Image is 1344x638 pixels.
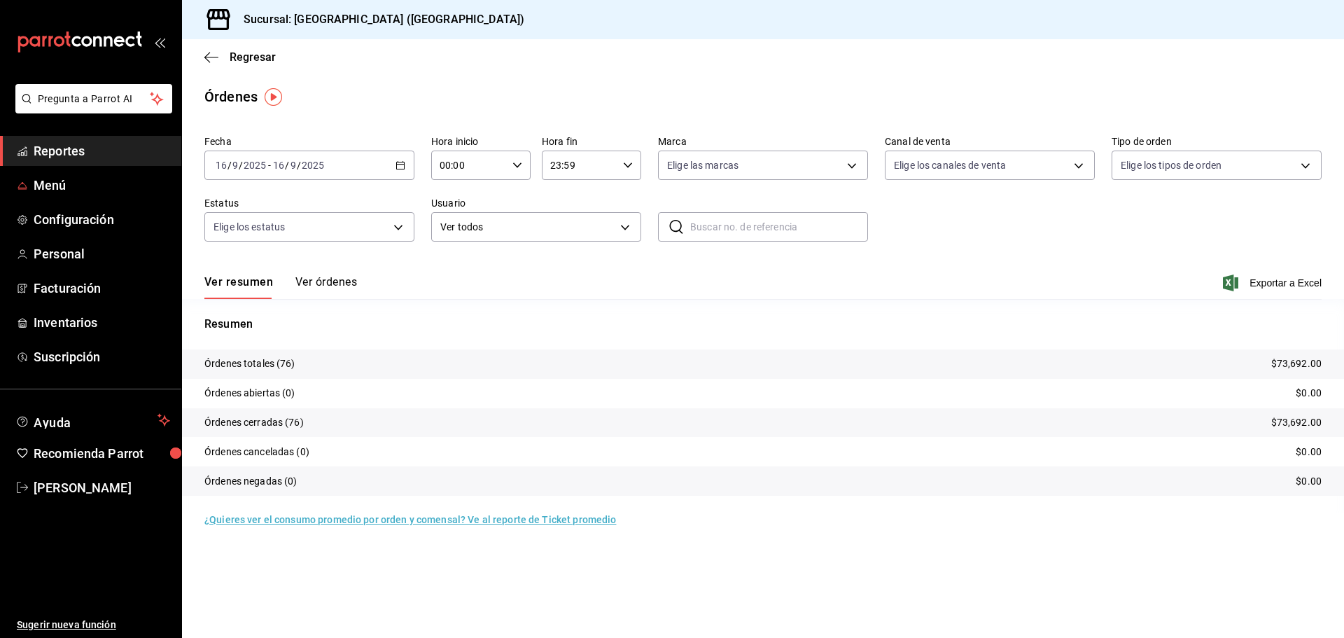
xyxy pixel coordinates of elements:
span: [PERSON_NAME] [34,478,170,497]
h3: Sucursal: [GEOGRAPHIC_DATA] ([GEOGRAPHIC_DATA]) [232,11,524,28]
span: Pregunta a Parrot AI [38,92,150,106]
span: Ver todos [440,220,615,235]
label: Hora inicio [431,137,531,146]
button: open_drawer_menu [154,36,165,48]
span: Suscripción [34,347,170,366]
label: Fecha [204,137,414,146]
span: / [285,160,289,171]
label: Canal de venta [885,137,1095,146]
button: Regresar [204,50,276,64]
span: Personal [34,244,170,263]
span: - [268,160,271,171]
span: Inventarios [34,313,170,332]
input: -- [215,160,227,171]
span: Recomienda Parrot [34,444,170,463]
input: ---- [243,160,267,171]
p: $0.00 [1296,386,1322,401]
label: Usuario [431,198,641,208]
p: $0.00 [1296,474,1322,489]
span: Configuración [34,210,170,229]
span: Ayuda [34,412,152,429]
label: Marca [658,137,868,146]
label: Hora fin [542,137,641,146]
input: -- [232,160,239,171]
p: Órdenes canceladas (0) [204,445,309,459]
input: Buscar no. de referencia [690,213,868,241]
span: Elige los canales de venta [894,158,1006,172]
span: Menú [34,176,170,195]
span: / [227,160,232,171]
div: navigation tabs [204,275,357,299]
p: Órdenes cerradas (76) [204,415,304,430]
p: Órdenes negadas (0) [204,474,297,489]
p: $0.00 [1296,445,1322,459]
a: Pregunta a Parrot AI [10,102,172,116]
span: Reportes [34,141,170,160]
input: -- [290,160,297,171]
button: Exportar a Excel [1226,275,1322,291]
label: Estatus [204,198,414,208]
input: ---- [301,160,325,171]
span: / [297,160,301,171]
span: Elige las marcas [667,158,738,172]
span: Elige los tipos de orden [1121,158,1221,172]
img: Tooltip marker [265,88,282,106]
span: Elige los estatus [213,220,285,234]
input: -- [272,160,285,171]
p: $73,692.00 [1271,356,1322,371]
p: $73,692.00 [1271,415,1322,430]
a: ¿Quieres ver el consumo promedio por orden y comensal? Ve al reporte de Ticket promedio [204,514,616,525]
button: Ver órdenes [295,275,357,299]
span: Sugerir nueva función [17,618,170,632]
div: Órdenes [204,86,258,107]
label: Tipo de orden [1112,137,1322,146]
button: Ver resumen [204,275,273,299]
button: Pregunta a Parrot AI [15,84,172,113]
span: Facturación [34,279,170,298]
p: Resumen [204,316,1322,333]
span: Regresar [230,50,276,64]
p: Órdenes abiertas (0) [204,386,295,401]
span: / [239,160,243,171]
p: Órdenes totales (76) [204,356,295,371]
